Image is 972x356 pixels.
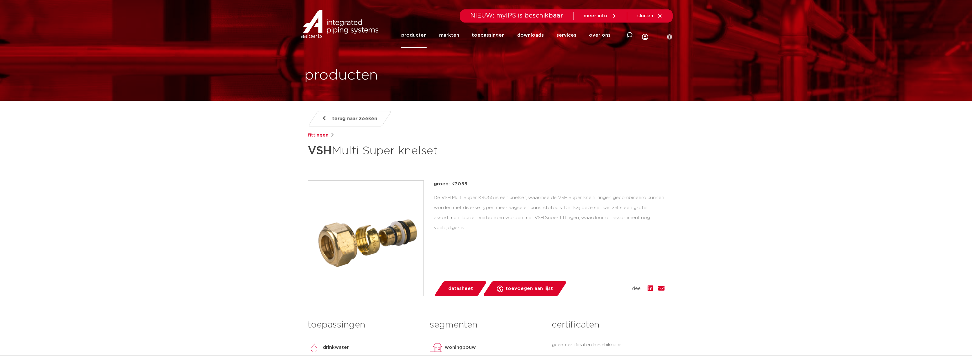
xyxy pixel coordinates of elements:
span: sluiten [637,13,653,18]
a: markten [439,23,459,48]
h1: producten [304,65,378,85]
nav: Menu [401,23,611,48]
a: datasheet [434,281,487,296]
div: my IPS [642,21,648,50]
img: drinkwater [308,341,320,354]
p: geen certificaten beschikbaar [552,341,664,349]
span: meer info [584,13,607,18]
a: services [556,23,576,48]
div: De VSH Multi Super K3055 is een knelset, waarmee de VSH Super knelfittingen gecombineerd kunnen w... [434,193,665,233]
a: toepassingen [472,23,505,48]
a: fittingen [308,132,328,139]
h3: certificaten [552,319,664,331]
span: datasheet [448,284,473,294]
p: groep: K3055 [434,180,665,188]
h3: segmenten [430,319,542,331]
img: Product Image for VSH Multi Super knelset [308,181,423,296]
strong: VSH [308,145,332,157]
h3: toepassingen [308,319,420,331]
span: NIEUW: myIPS is beschikbaar [470,13,563,19]
a: meer info [584,13,617,19]
a: sluiten [637,13,663,19]
a: terug naar zoeken [307,111,391,126]
p: woningbouw [445,344,476,351]
a: over ons [589,23,611,48]
p: drinkwater [323,344,349,351]
a: downloads [517,23,544,48]
span: terug naar zoeken [332,114,377,124]
img: woningbouw [430,341,442,354]
span: toevoegen aan lijst [506,284,553,294]
a: producten [401,23,427,48]
span: deel: [632,285,643,292]
h1: Multi Super knelset [308,142,543,160]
